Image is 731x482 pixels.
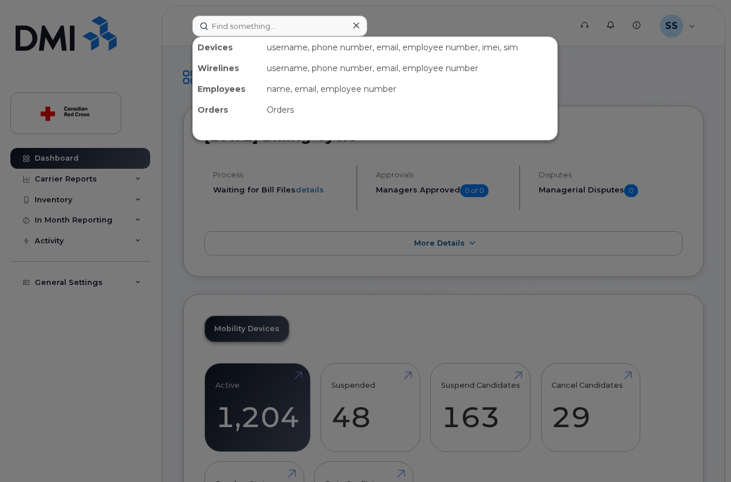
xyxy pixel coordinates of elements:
[262,99,557,120] div: Orders
[262,37,557,58] div: username, phone number, email, employee number, imei, sim
[193,79,262,99] div: Employees
[193,37,262,58] div: Devices
[262,58,557,79] div: username, phone number, email, employee number
[193,58,262,79] div: Wirelines
[262,79,557,99] div: name, email, employee number
[193,99,262,120] div: Orders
